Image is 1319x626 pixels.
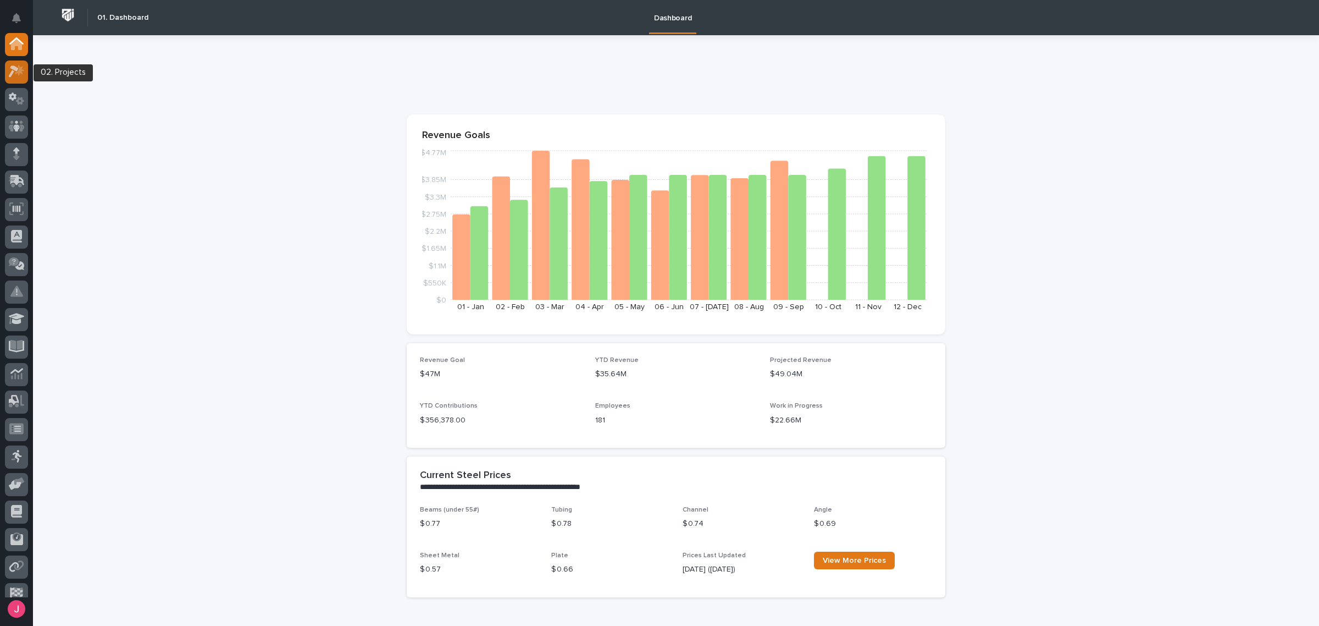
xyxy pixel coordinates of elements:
span: Sheet Metal [420,552,459,559]
h2: 01. Dashboard [97,13,148,23]
text: 08 - Aug [734,303,764,311]
p: $ 0.66 [551,564,669,575]
text: 09 - Sep [773,303,804,311]
tspan: $1.65M [422,245,446,253]
p: $ 356,378.00 [420,415,582,426]
p: 181 [595,415,757,426]
p: $47M [420,369,582,380]
span: Channel [683,507,708,513]
text: 11 - Nov [855,303,882,311]
span: Plate [551,552,568,559]
text: 06 - Jun [655,303,684,311]
p: $35.64M [595,369,757,380]
tspan: $1.1M [429,262,446,270]
span: Tubing [551,507,572,513]
p: $22.66M [770,415,932,426]
a: View More Prices [814,552,895,569]
text: 02 - Feb [496,303,525,311]
text: 10 - Oct [815,303,841,311]
span: Prices Last Updated [683,552,746,559]
h2: Current Steel Prices [420,470,511,482]
tspan: $2.75M [421,211,446,218]
span: Revenue Goal [420,357,465,364]
span: Angle [814,507,832,513]
tspan: $550K [423,279,446,287]
p: $ 0.57 [420,564,538,575]
p: $ 0.77 [420,518,538,530]
span: Projected Revenue [770,357,832,364]
p: $ 0.78 [551,518,669,530]
tspan: $2.2M [425,228,446,235]
span: View More Prices [823,557,886,564]
tspan: $4.77M [420,150,446,157]
img: Workspace Logo [58,5,78,25]
span: YTD Contributions [420,403,478,409]
div: Notifications [14,13,28,31]
text: 03 - Mar [535,303,564,311]
tspan: $3.3M [425,194,446,201]
text: 01 - Jan [457,303,484,311]
text: 04 - Apr [575,303,604,311]
text: 12 - Dec [894,303,922,311]
p: [DATE] ([DATE]) [683,564,801,575]
tspan: $0 [436,296,446,304]
button: Notifications [5,7,28,30]
p: $ 0.74 [683,518,801,530]
p: $49.04M [770,369,932,380]
span: YTD Revenue [595,357,639,364]
tspan: $3.85M [420,177,446,184]
p: $ 0.69 [814,518,932,530]
text: 07 - [DATE] [690,303,729,311]
span: Beams (under 55#) [420,507,479,513]
span: Work in Progress [770,403,823,409]
span: Employees [595,403,630,409]
text: 05 - May [614,303,645,311]
p: Revenue Goals [422,130,930,142]
button: users-avatar [5,597,28,620]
